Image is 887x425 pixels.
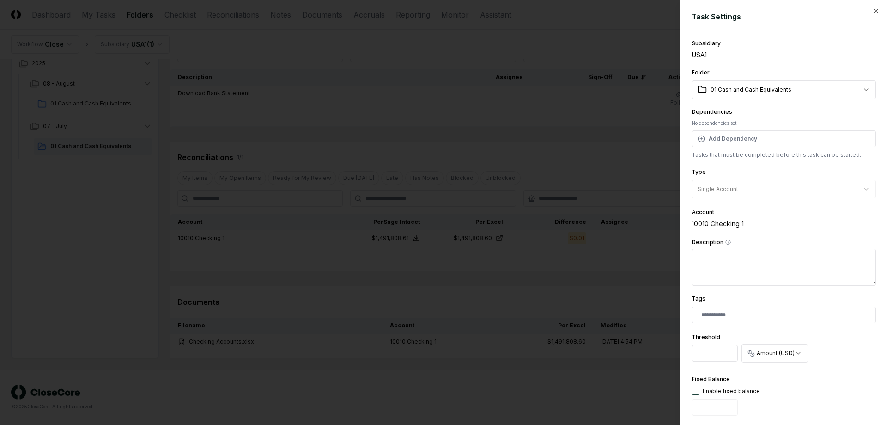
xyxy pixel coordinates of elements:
[703,387,760,395] div: Enable fixed balance
[725,240,731,245] button: Description
[692,151,876,159] p: Tasks that must be completed before this task can be started.
[692,219,876,228] div: 10010 Checking 1
[692,130,876,147] button: Add Dependency
[692,240,876,245] label: Description
[692,376,730,382] label: Fixed Balance
[692,295,705,302] label: Tags
[692,168,706,175] label: Type
[692,120,876,127] div: No dependencies set
[692,50,876,60] div: USA1
[692,209,876,215] div: Account
[692,41,876,46] div: Subsidiary
[692,333,720,340] label: Threshold
[692,69,710,76] label: Folder
[692,108,732,115] label: Dependencies
[692,11,876,22] h2: Task Settings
